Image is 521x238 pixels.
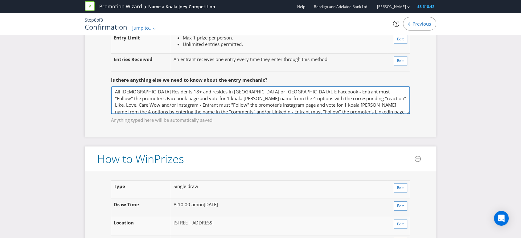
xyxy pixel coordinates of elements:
[148,4,215,10] div: Name a Koala Joey Competition
[101,17,103,23] span: 8
[397,58,404,63] span: Edit
[111,86,410,114] textarea: All [DEMOGRAPHIC_DATA] Residents 18+ and resides in [GEOGRAPHIC_DATA] or [GEOGRAPHIC_DATA]. E Fac...
[178,201,198,207] span: 10:00 am
[198,201,204,207] span: on
[111,217,171,235] td: Location
[111,53,171,72] td: Entries Received
[94,17,96,23] span: 8
[154,151,179,166] span: Prize
[99,3,142,10] a: Promotion Wizard
[171,217,388,235] td: [STREET_ADDRESS]
[397,185,404,190] span: Edit
[394,56,407,65] button: Edit
[111,114,410,123] span: Anything typed here will be automatically saved.
[85,23,128,31] h1: Confirmation
[96,17,101,23] span: of
[371,4,406,9] a: [PERSON_NAME]
[394,220,407,229] button: Edit
[397,203,404,208] span: Edit
[183,41,385,47] li: Unlimited entries permitted.
[397,221,404,227] span: Edit
[417,4,434,9] span: $3,618.42
[171,181,388,199] td: Single draw
[114,201,139,207] span: Draw Time
[171,53,388,72] td: An entrant receives one entry every time they enter through this method.
[179,151,184,166] span: s
[394,201,407,211] button: Edit
[394,183,407,192] button: Edit
[174,201,178,207] span: At
[97,151,154,166] span: How to Win
[314,4,367,9] span: Bendigo and Adelaide Bank Ltd
[111,77,267,83] span: Is there anything else we need to know about the entry mechanic?
[204,201,218,207] span: [DATE]
[132,25,153,31] span: Jump to...
[412,21,431,27] span: Previous
[111,181,171,199] td: Type
[494,211,509,226] div: Open Intercom Messenger
[85,17,94,23] span: Step
[297,4,305,9] a: Help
